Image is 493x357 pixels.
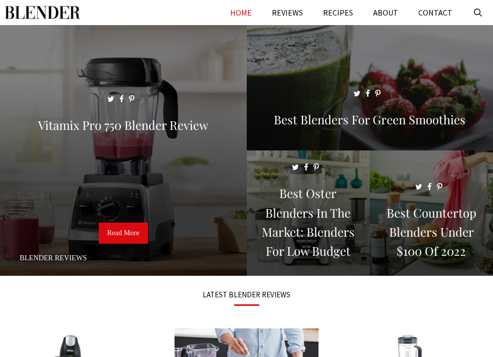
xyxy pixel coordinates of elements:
[247,264,370,274] a: Best Oster Blenders in the Market: Blenders for Low Budget
[99,223,148,244] a: Read More
[370,264,493,274] a: Best Countertop Blenders Under $100 of 2022
[20,254,87,262] a: Blender Reviews
[13,291,480,298] h3: LATEST BLENDER REVIEWS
